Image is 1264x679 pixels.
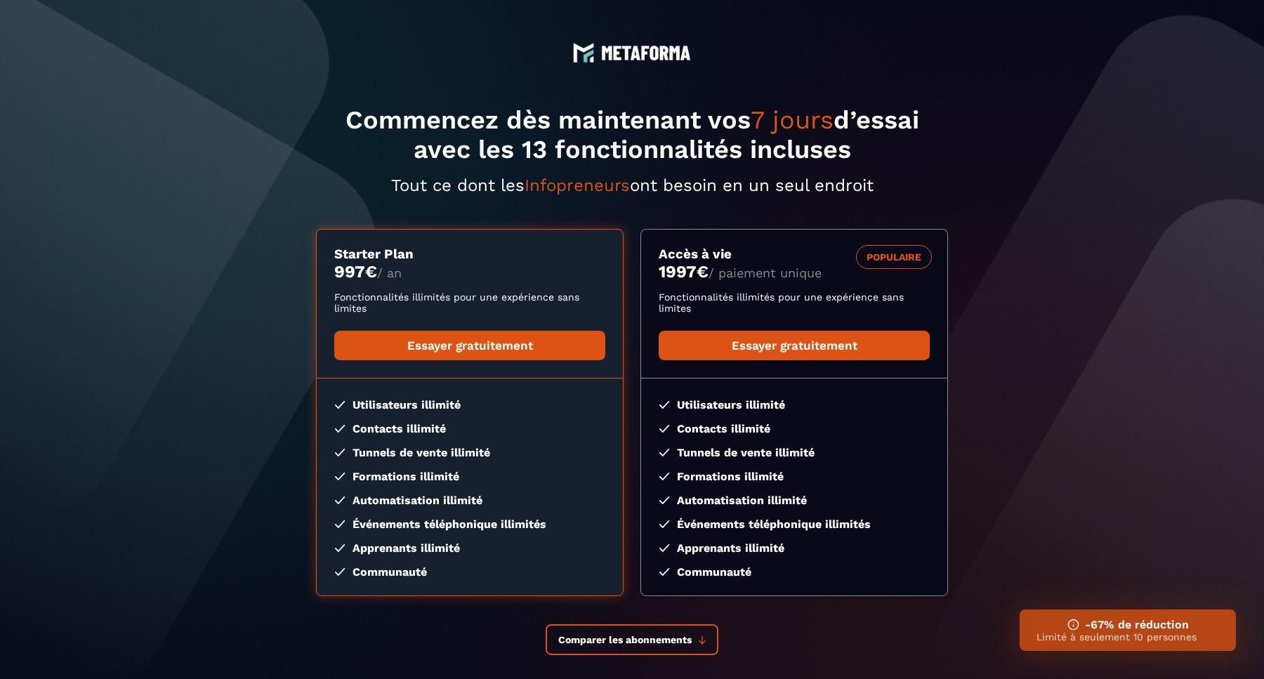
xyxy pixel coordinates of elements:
[334,473,345,480] img: checked
[659,422,930,435] li: Contacts illimité
[334,401,345,409] img: checked
[334,449,345,456] img: checked
[659,496,670,504] img: checked
[697,262,709,282] currency: €
[334,520,345,528] img: checked
[334,291,605,314] p: Fonctionnalités illimités pour une expérience sans limites
[659,449,670,456] img: checked
[1067,619,1079,631] img: ifno
[334,565,605,579] li: Communauté
[334,422,605,435] li: Contacts illimité
[334,262,377,282] money: 997
[659,470,930,483] li: Formations illimité
[659,565,930,579] li: Communauté
[334,544,345,552] img: checked
[334,568,345,576] img: checked
[659,518,930,531] li: Événements téléphonique illimités
[334,494,605,507] li: Automatisation illimité
[659,473,670,480] img: checked
[334,425,345,433] img: checked
[334,518,605,531] li: Événements téléphonique illimités
[1036,618,1219,631] h3: -67% de réduction
[659,520,670,528] img: checked
[659,494,930,507] li: Automatisation illimité
[334,398,605,411] li: Utilisateurs illimité
[659,398,930,411] li: Utilisateurs illimité
[334,446,605,459] li: Tunnels de vente illimité
[558,634,692,645] span: Comparer les abonnements
[659,291,930,314] p: Fonctionnalités illimités pour une expérience sans limites
[659,401,670,409] img: checked
[334,246,605,262] h3: Starter Plan
[659,541,930,555] li: Apprenants illimité
[659,262,709,282] money: 1997
[546,624,718,655] button: Comparer les abonnements
[525,176,630,195] span: Infopreneurs
[659,246,930,262] h3: Accès à vie
[1036,631,1219,642] p: Limité à seulement 10 personnes
[573,42,594,63] img: logo
[601,46,691,60] img: logo
[709,265,822,280] span: / paiement unique
[856,245,932,269] div: POPULAIRE
[659,425,670,433] img: checked
[334,496,345,504] img: checked
[659,331,930,360] a: Essayer gratuitement
[334,470,605,483] li: Formations illimité
[365,262,377,282] currency: €
[316,176,948,195] p: Tout ce dont les ont besoin en un seul endroit
[377,265,402,280] span: / an
[334,541,605,555] li: Apprenants illimité
[659,568,670,576] img: checked
[334,331,605,360] a: Essayer gratuitement
[659,544,670,552] img: checked
[316,105,948,164] h1: Commencez dès maintenant vos d’essai avec les 13 fonctionnalités incluses
[659,446,930,459] li: Tunnels de vente illimité
[751,105,834,135] span: 7 jours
